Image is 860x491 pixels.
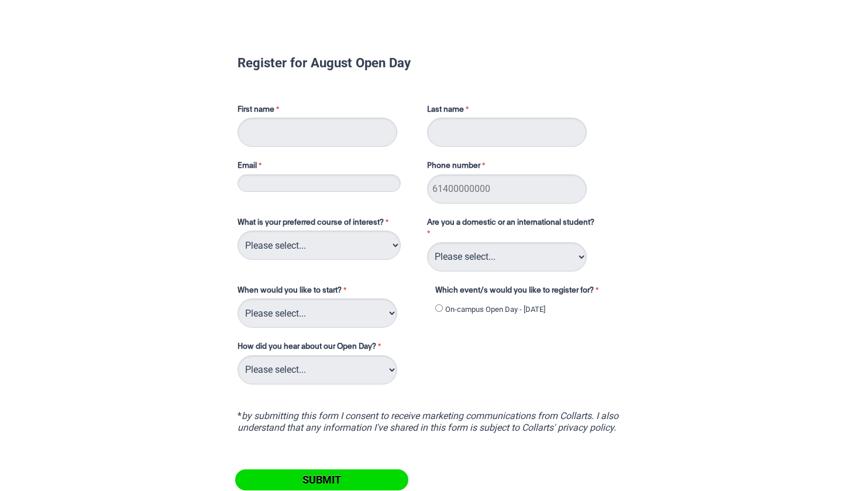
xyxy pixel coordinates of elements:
select: When would you like to start? [238,298,397,328]
span: Are you a domestic or an international student? [427,219,594,226]
label: Email [238,160,415,174]
input: Phone number [427,174,587,204]
label: Which event/s would you like to register for? [435,285,613,299]
label: When would you like to start? [238,285,424,299]
select: What is your preferred course of interest? [238,231,401,260]
select: How did you hear about our Open Day? [238,355,397,384]
input: First name [238,118,397,147]
input: Email [238,174,401,192]
input: Submit [235,469,408,490]
input: Last name [427,118,587,147]
label: First name [238,104,415,118]
label: On-campus Open Day - [DATE] [445,304,545,315]
label: How did you hear about our Open Day? [238,341,384,355]
label: What is your preferred course of interest? [238,217,415,231]
h1: Register for August Open Day [238,57,622,68]
i: by submitting this form I consent to receive marketing communications from Collarts. I also under... [238,410,618,433]
label: Phone number [427,160,488,174]
label: Last name [427,104,472,118]
select: Are you a domestic or an international student? [427,242,587,272]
